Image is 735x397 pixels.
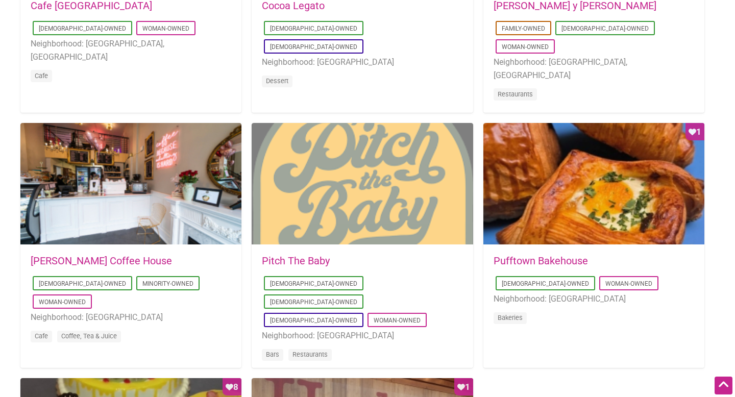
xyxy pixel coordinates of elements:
[374,317,421,324] a: Woman-Owned
[262,329,462,342] li: Neighborhood: [GEOGRAPHIC_DATA]
[561,25,649,32] a: [DEMOGRAPHIC_DATA]-Owned
[266,77,288,85] a: Dessert
[61,332,117,340] a: Coffee, Tea & Juice
[498,90,533,98] a: Restaurants
[35,332,48,340] a: Cafe
[502,280,589,287] a: [DEMOGRAPHIC_DATA]-Owned
[605,280,652,287] a: Woman-Owned
[262,56,462,69] li: Neighborhood: [GEOGRAPHIC_DATA]
[142,280,193,287] a: Minority-Owned
[35,72,48,80] a: Cafe
[270,43,357,51] a: [DEMOGRAPHIC_DATA]-Owned
[262,255,330,267] a: Pitch The Baby
[270,280,357,287] a: [DEMOGRAPHIC_DATA]-Owned
[31,311,231,324] li: Neighborhood: [GEOGRAPHIC_DATA]
[715,377,732,394] div: Scroll Back to Top
[266,351,279,358] a: Bars
[31,37,231,63] li: Neighborhood: [GEOGRAPHIC_DATA], [GEOGRAPHIC_DATA]
[39,299,86,306] a: Woman-Owned
[142,25,189,32] a: Woman-Owned
[494,255,588,267] a: Pufftown Bakehouse
[502,43,549,51] a: Woman-Owned
[502,25,545,32] a: Family-Owned
[498,314,523,321] a: Bakeries
[31,255,172,267] a: [PERSON_NAME] Coffee House
[494,292,694,306] li: Neighborhood: [GEOGRAPHIC_DATA]
[39,280,126,287] a: [DEMOGRAPHIC_DATA]-Owned
[270,317,357,324] a: [DEMOGRAPHIC_DATA]-Owned
[270,25,357,32] a: [DEMOGRAPHIC_DATA]-Owned
[39,25,126,32] a: [DEMOGRAPHIC_DATA]-Owned
[494,56,694,82] li: Neighborhood: [GEOGRAPHIC_DATA], [GEOGRAPHIC_DATA]
[292,351,328,358] a: Restaurants
[270,299,357,306] a: [DEMOGRAPHIC_DATA]-Owned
